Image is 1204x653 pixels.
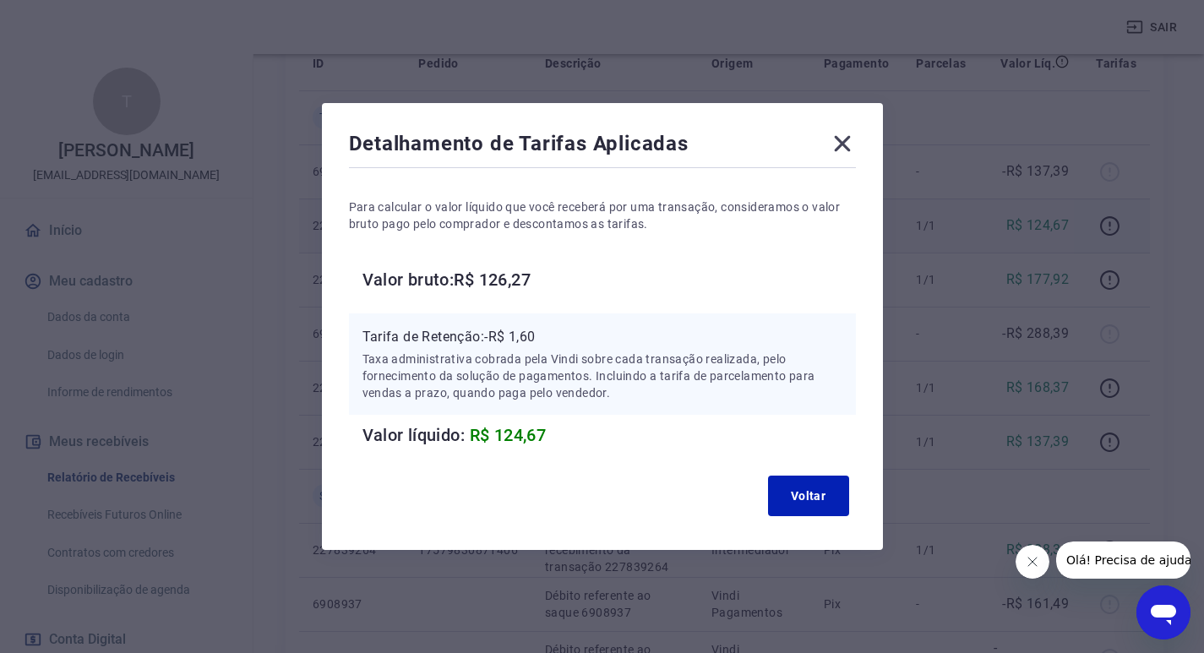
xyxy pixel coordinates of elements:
p: Taxa administrativa cobrada pela Vindi sobre cada transação realizada, pelo fornecimento da soluç... [362,351,842,401]
div: Detalhamento de Tarifas Aplicadas [349,130,856,164]
span: R$ 124,67 [470,425,547,445]
h6: Valor líquido: [362,422,856,449]
iframe: Mensagem da empresa [1056,541,1190,579]
p: Para calcular o valor líquido que você receberá por uma transação, consideramos o valor bruto pag... [349,199,856,232]
button: Voltar [768,476,849,516]
span: Olá! Precisa de ajuda? [10,12,142,25]
iframe: Botão para abrir a janela de mensagens [1136,585,1190,639]
iframe: Fechar mensagem [1016,545,1049,579]
p: Tarifa de Retenção: -R$ 1,60 [362,327,842,347]
h6: Valor bruto: R$ 126,27 [362,266,856,293]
